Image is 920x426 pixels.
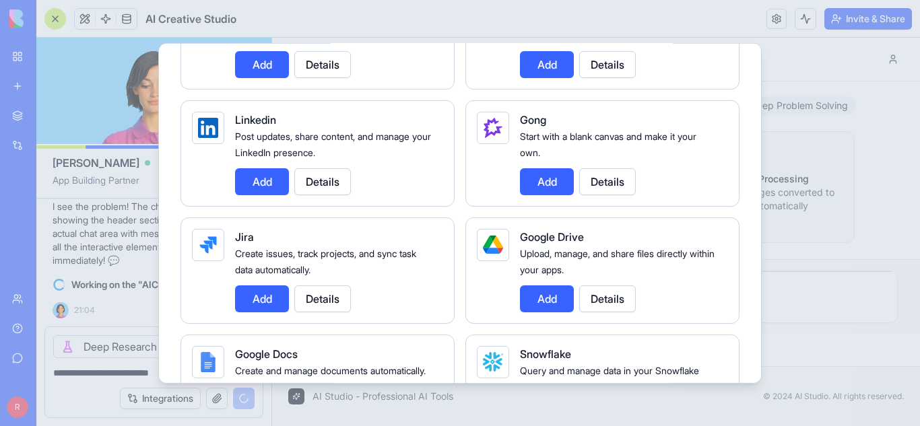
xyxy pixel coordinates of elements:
div: Upload PDFs, Word docs, spreadsheets for detailed review [98,148,236,188]
div: Audio Processing [428,135,566,148]
div: Document Analysis [98,135,236,148]
button: Details [579,50,636,77]
span: Comprehensive Q&A [354,61,446,75]
span: Google Drive [520,229,584,243]
button: Add [235,285,289,312]
span: File Upload [273,61,322,75]
span: Jira [235,229,254,243]
button: Details [294,50,351,77]
span: Google Docs [235,347,298,360]
button: Add [235,50,289,77]
span: Enhanced AI Capabilities [98,110,226,127]
div: Share images for comprehensive visual analysis [263,148,401,175]
span: Start with a blank canvas and make it your own. [520,130,696,157]
span: Gong [520,112,546,126]
span: Linkedin [235,112,276,126]
button: Image Studio [228,8,331,35]
div: Voice messages converted to text automatically [428,148,566,175]
button: Details [294,285,351,312]
span: Create issues, track projects, and sync task data automatically. [235,247,416,275]
span: Snowflake [520,347,571,360]
button: Details [294,168,351,194]
h1: AI Studio [46,12,104,31]
span: Voice Input [191,61,240,75]
span: Query and manage data in your Snowflake warehouse. [520,364,699,392]
p: © 2024 AI Studio. All rights reserved. [491,353,632,364]
span: Detailed Analysis [83,61,158,75]
span: Deep Problem Solving [478,61,576,75]
button: AI Chat [333,8,409,35]
button: Details [579,168,636,194]
p: AI Studio - Professional AI Tools [40,352,181,365]
button: Add [520,168,574,194]
div: Image Understanding [263,135,401,148]
span: Post updates, share content, and manage your LinkedIn presence. [235,130,431,157]
span: Create and manage documents automatically. [235,364,426,376]
button: Gallery [412,8,487,35]
button: Add [235,168,289,194]
button: Add [520,285,574,312]
button: Details [579,285,636,312]
span: Upload, manage, and share files directly within your apps. [520,247,715,275]
button: Add [520,50,574,77]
